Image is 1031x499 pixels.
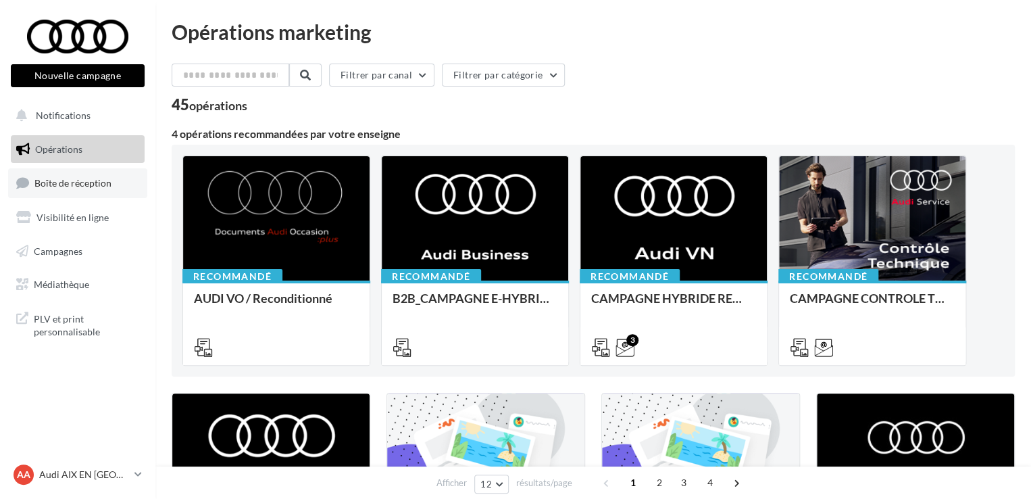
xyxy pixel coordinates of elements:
[622,472,644,494] span: 1
[778,269,878,284] div: Recommandé
[329,64,434,87] button: Filtrer par canal
[34,245,82,256] span: Campagnes
[182,269,282,284] div: Recommandé
[36,110,91,121] span: Notifications
[39,468,129,481] p: Audi AIX EN [GEOGRAPHIC_DATA]
[516,477,572,490] span: résultats/page
[591,291,756,318] div: CAMPAGNE HYBRIDE RECHARGEABLE
[8,101,142,130] button: Notifications
[35,143,82,155] span: Opérations
[172,128,1015,139] div: 4 opérations recommandées par votre enseigne
[8,270,147,299] a: Médiathèque
[189,99,247,112] div: opérations
[8,237,147,266] a: Campagnes
[34,279,89,290] span: Médiathèque
[8,304,147,344] a: PLV et print personnalisable
[17,468,30,481] span: AA
[790,291,955,318] div: CAMPAGNE CONTROLE TECHNIQUE 25€ OCTOBRE
[11,64,145,87] button: Nouvelle campagne
[381,269,481,284] div: Recommandé
[436,477,467,490] span: Afficher
[8,168,147,197] a: Boîte de réception
[699,472,721,494] span: 4
[194,291,359,318] div: AUDI VO / Reconditionné
[393,291,557,318] div: B2B_CAMPAGNE E-HYBRID OCTOBRE
[172,97,247,112] div: 45
[8,204,147,232] a: Visibilité en ligne
[580,269,680,284] div: Recommandé
[673,472,695,494] span: 3
[474,475,509,494] button: 12
[442,64,565,87] button: Filtrer par catégorie
[8,135,147,164] a: Opérations
[172,22,1015,42] div: Opérations marketing
[626,334,638,346] div: 3
[11,462,145,488] a: AA Audi AIX EN [GEOGRAPHIC_DATA]
[649,472,670,494] span: 2
[36,212,109,223] span: Visibilité en ligne
[34,177,111,189] span: Boîte de réception
[34,310,139,339] span: PLV et print personnalisable
[480,479,492,490] span: 12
